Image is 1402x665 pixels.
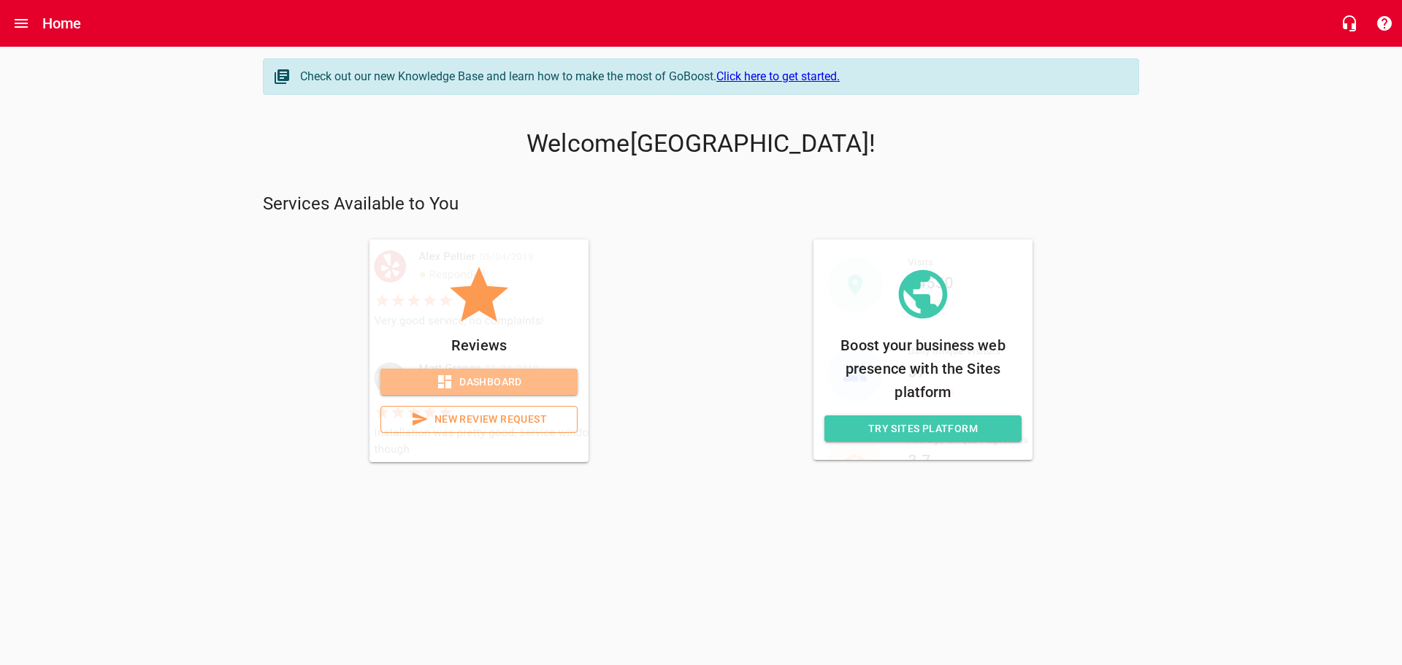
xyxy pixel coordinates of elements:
[392,373,566,391] span: Dashboard
[380,406,578,433] a: New Review Request
[4,6,39,41] button: Open drawer
[824,415,1022,442] a: Try Sites Platform
[380,369,578,396] a: Dashboard
[380,334,578,357] p: Reviews
[300,68,1124,85] div: Check out our new Knowledge Base and learn how to make the most of GoBoost.
[824,334,1022,404] p: Boost your business web presence with the Sites platform
[716,69,840,83] a: Click here to get started.
[393,410,565,428] span: New Review Request
[42,12,82,35] h6: Home
[1332,6,1367,41] button: Live Chat
[263,129,1139,158] p: Welcome [GEOGRAPHIC_DATA] !
[263,193,1139,216] p: Services Available to You
[836,420,1010,438] span: Try Sites Platform
[1367,6,1402,41] button: Support Portal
